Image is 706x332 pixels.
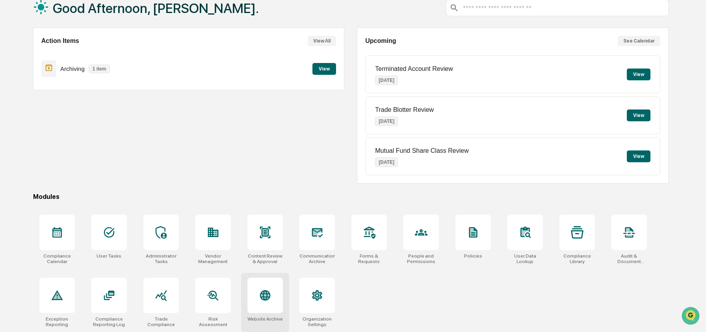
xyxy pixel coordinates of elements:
[195,316,231,327] div: Risk Assessment
[299,253,335,264] div: Communications Archive
[60,65,85,72] p: Archiving
[618,36,660,46] button: See Calendar
[375,117,398,126] p: [DATE]
[299,316,335,327] div: Organization Settings
[89,65,110,73] p: 1 item
[375,76,398,85] p: [DATE]
[464,253,482,259] div: Policies
[65,99,98,107] span: Attestations
[195,253,231,264] div: Vendor Management
[97,253,121,259] div: User Tasks
[8,100,14,106] div: 🖐️
[365,37,396,45] h2: Upcoming
[53,0,259,16] h1: Good Afternoon, [PERSON_NAME].
[8,115,14,121] div: 🔎
[375,106,434,113] p: Trade Blotter Review
[247,253,283,264] div: Content Review & Approval
[627,150,650,162] button: View
[27,60,129,68] div: Start new chat
[57,100,63,106] div: 🗄️
[681,306,702,327] iframe: Open customer support
[312,65,336,72] a: View
[351,253,387,264] div: Forms & Requests
[16,99,51,107] span: Preclearance
[143,253,179,264] div: Administrator Tasks
[78,134,95,139] span: Pylon
[39,316,75,327] div: Exception Reporting
[54,96,101,110] a: 🗄️Attestations
[627,109,650,121] button: View
[627,69,650,80] button: View
[33,193,669,200] div: Modules
[41,37,79,45] h2: Action Items
[91,316,127,327] div: Compliance Reporting Log
[312,63,336,75] button: View
[5,111,53,125] a: 🔎Data Lookup
[8,17,143,29] p: How can we help?
[375,147,468,154] p: Mutual Fund Share Class Review
[39,253,75,264] div: Compliance Calendar
[143,316,179,327] div: Trade Compliance
[16,114,50,122] span: Data Lookup
[611,253,647,264] div: Audit & Document Logs
[56,133,95,139] a: Powered byPylon
[403,253,439,264] div: People and Permissions
[375,158,398,167] p: [DATE]
[247,316,283,322] div: Website Archive
[308,36,336,46] button: View All
[559,253,595,264] div: Compliance Library
[507,253,543,264] div: User Data Lookup
[5,96,54,110] a: 🖐️Preclearance
[134,63,143,72] button: Start new chat
[27,68,100,74] div: We're available if you need us!
[8,60,22,74] img: 1746055101610-c473b297-6a78-478c-a979-82029cc54cd1
[375,65,453,72] p: Terminated Account Review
